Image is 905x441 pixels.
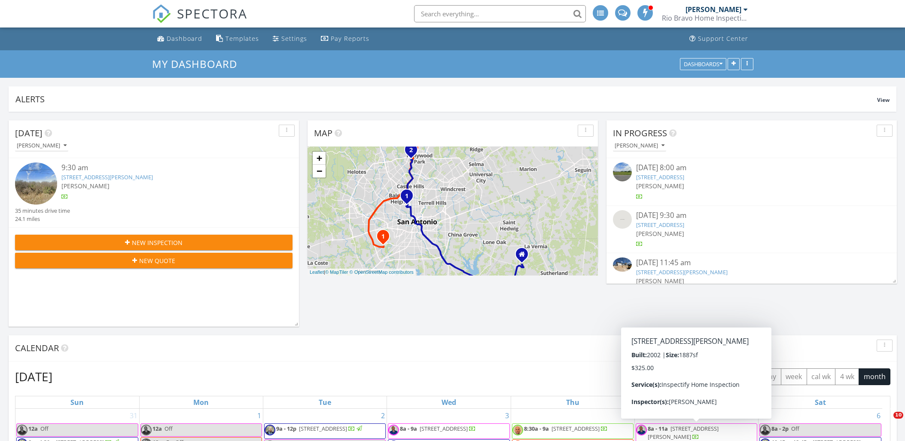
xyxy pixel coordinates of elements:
[524,425,608,432] a: 8:30a - 9a [STREET_ADDRESS]
[696,368,716,386] button: Previous month
[662,14,748,22] div: Rio Bravo Home Inspections
[15,368,52,385] h2: [DATE]
[276,425,363,432] a: 9a - 12p [STREET_ADDRESS]
[61,173,153,181] a: [STREET_ADDRESS][PERSON_NAME]
[409,147,413,153] i: 2
[564,396,581,408] a: Thursday
[281,34,307,43] div: Settings
[698,34,748,43] div: Support Center
[512,423,634,439] a: 8:30a - 9a [STREET_ADDRESS]
[15,162,293,223] a: 9:30 am [STREET_ADDRESS][PERSON_NAME] [PERSON_NAME] 35 minutes drive time 24.1 miles
[660,368,691,385] button: [DATE]
[165,425,173,432] span: Off
[264,423,386,439] a: 9a - 12p [STREET_ADDRESS]
[512,425,523,435] img: brad.jpg
[152,425,162,432] span: 12a
[522,254,527,259] div: 151 Country Oaks, San Antonio TX 78121
[807,368,836,385] button: cal wk
[40,425,49,432] span: Off
[875,409,882,423] a: Go to September 6, 2025
[383,236,388,241] div: 7515 Holm Rd, San Antonio, TX 78242
[760,425,771,435] img: eddiegonzalez.jpg
[15,235,293,250] button: New Inspection
[15,162,57,205] img: streetview
[317,396,333,408] a: Tuesday
[256,409,263,423] a: Go to September 1, 2025
[192,396,210,408] a: Monday
[615,143,664,149] div: [PERSON_NAME]
[15,253,293,268] button: New Quote
[325,269,348,275] a: © MapTiler
[379,409,387,423] a: Go to September 2, 2025
[152,4,171,23] img: The Best Home Inspection Software - Spectora
[771,425,789,432] span: 8a - 2p
[835,368,859,385] button: 4 wk
[310,269,324,275] a: Leaflet
[648,425,719,441] span: [STREET_ADDRESS][PERSON_NAME]
[61,182,110,190] span: [PERSON_NAME]
[331,34,369,43] div: Pay Reports
[139,256,175,265] span: New Quote
[299,425,347,432] span: [STREET_ADDRESS]
[613,140,666,152] button: [PERSON_NAME]
[269,31,311,47] a: Settings
[132,238,183,247] span: New Inspection
[503,409,511,423] a: Go to September 3, 2025
[648,425,719,441] a: 8a - 11a [STREET_ADDRESS][PERSON_NAME]
[636,182,684,190] span: [PERSON_NAME]
[213,31,262,47] a: Templates
[813,396,828,408] a: Saturday
[613,162,632,181] img: streetview
[690,396,703,408] a: Friday
[17,425,27,435] img: eddiegonzalez.jpg
[741,368,760,385] button: list
[636,210,867,221] div: [DATE] 9:30 am
[350,269,414,275] a: © OpenStreetMap contributors
[381,234,385,240] i: 1
[684,61,722,67] div: Dashboards
[15,140,68,152] button: [PERSON_NAME]
[613,210,632,229] img: streetview
[317,31,373,47] a: Pay Reports
[61,162,270,173] div: 9:30 am
[636,162,867,173] div: [DATE] 8:00 am
[15,127,43,139] span: [DATE]
[388,423,509,439] a: 8a - 9a [STREET_ADDRESS]
[716,368,736,386] button: Next month
[15,215,70,223] div: 24.1 miles
[876,412,896,432] iframe: Intercom live chat
[893,412,903,419] span: 10
[648,425,668,432] span: 8a - 11a
[524,425,549,432] span: 8:30a - 9a
[680,58,726,70] button: Dashboards
[152,12,247,30] a: SPECTORA
[613,210,890,248] a: [DATE] 9:30 am [STREET_ADDRESS] [PERSON_NAME]
[276,425,296,432] span: 9a - 12p
[15,342,59,354] span: Calendar
[636,277,684,285] span: [PERSON_NAME]
[314,127,332,139] span: Map
[760,368,781,385] button: day
[141,425,152,435] img: eddiegonzalez.jpg
[781,368,807,385] button: week
[627,409,634,423] a: Go to September 4, 2025
[686,5,741,14] div: [PERSON_NAME]
[411,150,416,155] div: 16930 Hidden Timber Wood, San Antonio, TX 78248
[28,425,38,432] span: 12a
[613,257,632,272] img: 9502298%2Freports%2F14d55519-7e03-4dc7-9322-21360de48032%2Fcover_photos%2FrcjQ2OrRrYpIKUB8EjcY%2F...
[613,257,890,296] a: [DATE] 11:45 am [STREET_ADDRESS][PERSON_NAME] [PERSON_NAME]
[225,34,259,43] div: Templates
[69,396,85,408] a: Sunday
[414,5,586,22] input: Search everything...
[613,162,890,201] a: [DATE] 8:00 am [STREET_ADDRESS] [PERSON_NAME]
[636,257,867,268] div: [DATE] 11:45 am
[405,193,408,199] i: 1
[636,173,684,181] a: [STREET_ADDRESS]
[636,268,728,276] a: [STREET_ADDRESS][PERSON_NAME]
[552,425,600,432] span: [STREET_ADDRESS]
[15,207,70,215] div: 35 minutes drive time
[859,368,890,385] button: month
[154,31,206,47] a: Dashboard
[167,34,202,43] div: Dashboard
[313,165,326,178] a: Zoom out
